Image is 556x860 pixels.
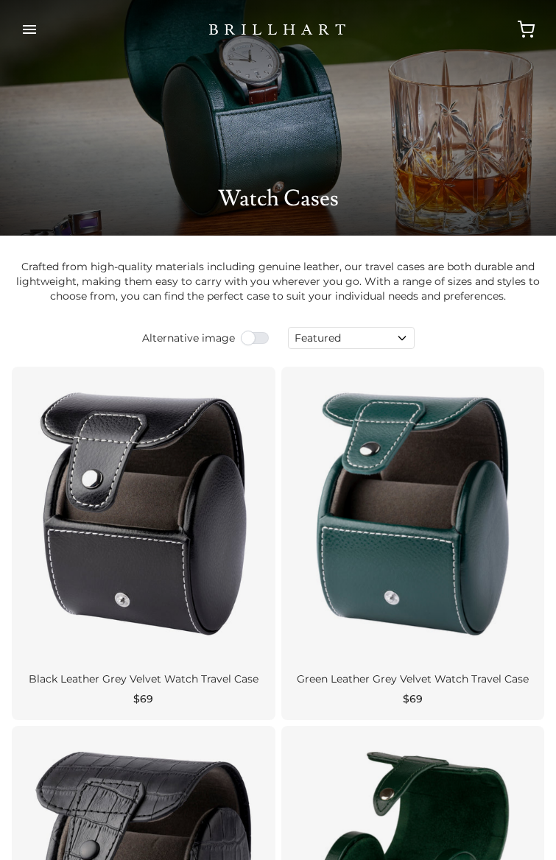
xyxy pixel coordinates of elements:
[403,691,423,706] span: $69
[241,331,270,345] input: Use setting
[12,185,544,213] h1: Watch Cases
[281,367,545,720] a: Green Leather Grey Velvet Watch Travel Case $69
[21,673,267,686] div: Black Leather Grey Velvet Watch Travel Case
[12,259,544,303] p: Crafted from high-quality materials including genuine leather, our travel cases are both durable ...
[133,691,153,706] span: $69
[290,673,536,686] div: Green Leather Grey Velvet Watch Travel Case
[142,331,235,345] span: Alternative image
[12,367,275,720] a: Black Leather Grey Velvet Watch Travel Case $69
